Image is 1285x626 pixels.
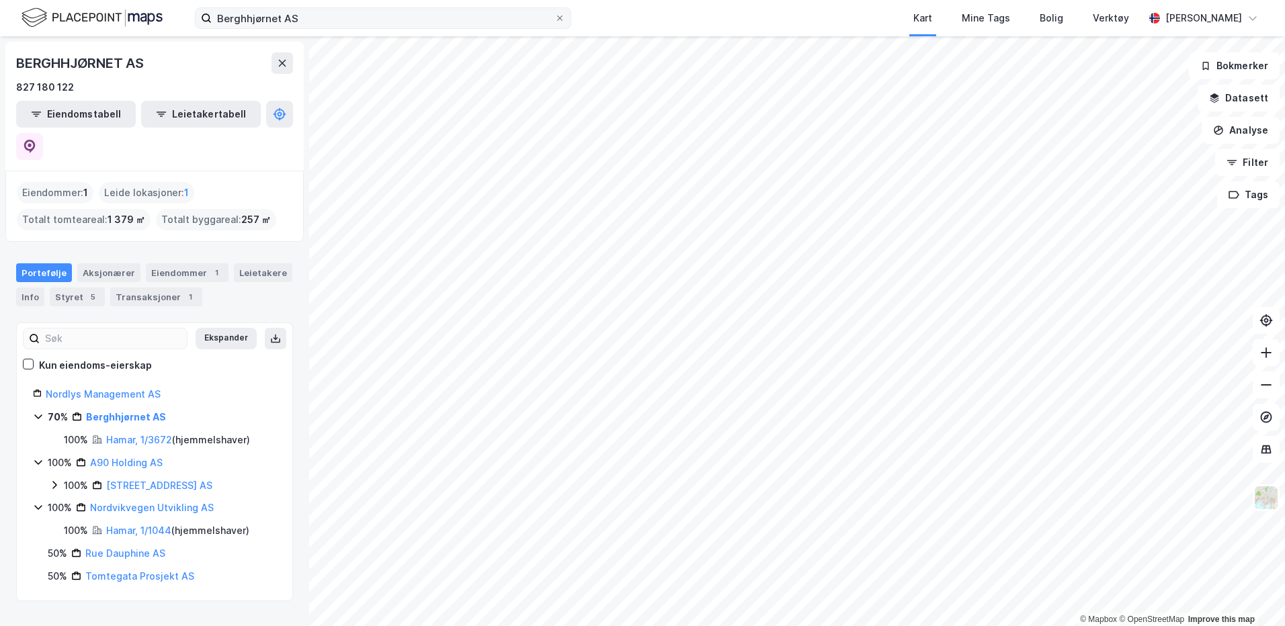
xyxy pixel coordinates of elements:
div: ( hjemmelshaver ) [106,432,250,448]
a: Hamar, 1/3672 [106,434,172,445]
div: Aksjonærer [77,263,140,282]
a: Improve this map [1188,615,1255,624]
iframe: Chat Widget [1218,562,1285,626]
div: Verktøy [1093,10,1129,26]
div: [PERSON_NAME] [1165,10,1242,26]
button: Datasett [1198,85,1280,111]
div: 100% [48,455,72,471]
div: 100% [64,523,88,539]
img: Z [1253,485,1279,510]
span: 1 379 ㎡ [108,212,145,228]
a: OpenStreetMap [1119,615,1184,624]
img: logo.f888ab2527a4732fd821a326f86c7f29.svg [22,6,163,30]
button: Filter [1215,149,1280,176]
div: 5 [86,290,99,304]
a: Berghhjørnet AS [86,411,166,422]
span: 257 ㎡ [241,212,271,228]
div: Totalt byggareal : [156,209,276,230]
div: 1 [210,266,223,279]
button: Eiendomstabell [16,101,136,128]
div: 100% [48,500,72,516]
a: Tomtegata Prosjekt AS [85,570,194,582]
a: Rue Dauphine AS [85,547,165,559]
div: Bolig [1040,10,1063,26]
div: Leide lokasjoner : [99,182,194,204]
span: 1 [184,185,189,201]
button: Analyse [1202,117,1280,144]
a: Nordlys Management AS [46,388,161,400]
div: 827 180 122 [16,79,74,95]
div: 100% [64,478,88,494]
div: Kontrollprogram for chat [1218,562,1285,626]
div: Kun eiendoms-eierskap [39,357,152,373]
div: Kart [913,10,932,26]
div: Info [16,287,44,306]
a: Mapbox [1080,615,1117,624]
div: Portefølje [16,263,72,282]
button: Tags [1217,181,1280,208]
a: Hamar, 1/1044 [106,525,171,536]
div: Eiendommer [146,263,229,282]
a: A90 Holding AS [90,457,163,468]
input: Søk på adresse, matrikkel, gårdeiere, leietakere eller personer [212,8,554,28]
a: Nordvikvegen Utvikling AS [90,502,214,513]
button: Bokmerker [1189,52,1280,79]
div: 1 [183,290,197,304]
div: BERGHHJØRNET AS [16,52,147,74]
div: Totalt tomteareal : [17,209,151,230]
div: Leietakere [234,263,292,282]
button: Ekspander [196,328,257,349]
div: ( hjemmelshaver ) [106,523,249,539]
a: [STREET_ADDRESS] AS [106,480,212,491]
span: 1 [83,185,88,201]
div: 70% [48,409,68,425]
button: Leietakertabell [141,101,261,128]
div: Eiendommer : [17,182,93,204]
div: 50% [48,568,67,584]
div: 100% [64,432,88,448]
div: 50% [48,545,67,562]
div: Mine Tags [962,10,1010,26]
div: Styret [50,287,105,306]
input: Søk [40,328,187,349]
div: Transaksjoner [110,287,202,306]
